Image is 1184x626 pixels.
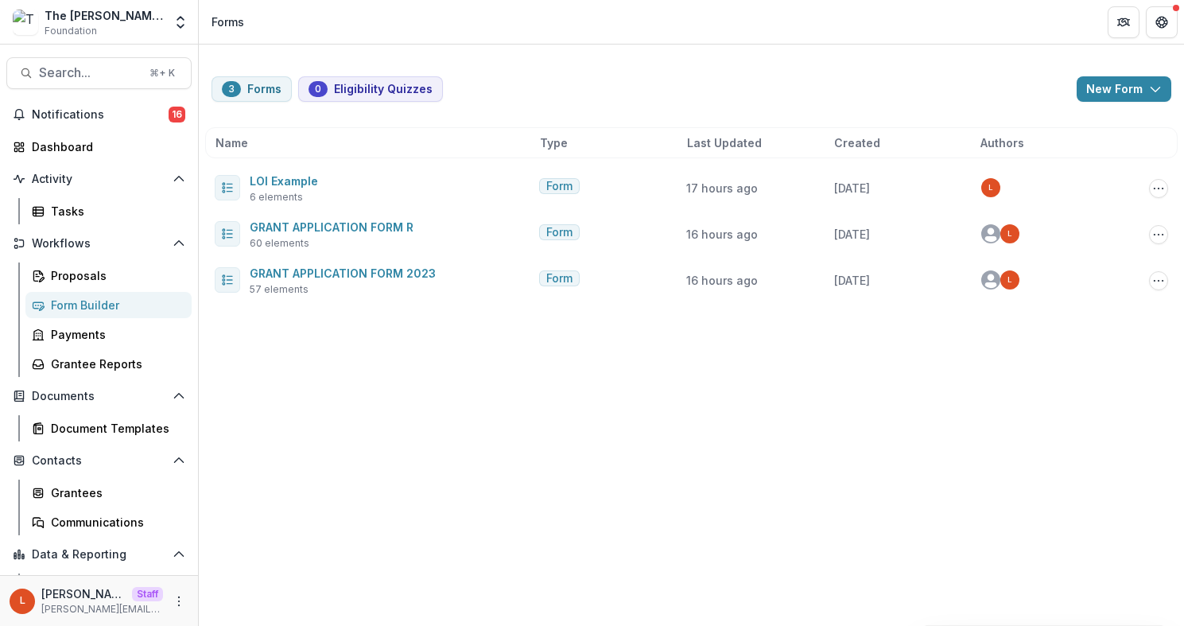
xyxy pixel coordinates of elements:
[6,383,192,409] button: Open Documents
[25,351,192,377] a: Grantee Reports
[39,65,140,80] span: Search...
[834,274,870,287] span: [DATE]
[228,84,235,95] span: 3
[1149,271,1168,290] button: Options
[146,64,178,82] div: ⌘ + K
[834,227,870,241] span: [DATE]
[834,181,870,195] span: [DATE]
[1146,6,1178,38] button: Get Help
[1149,179,1168,198] button: Options
[169,107,185,122] span: 16
[6,134,192,160] a: Dashboard
[32,138,179,155] div: Dashboard
[1108,6,1139,38] button: Partners
[250,236,309,251] span: 60 elements
[25,262,192,289] a: Proposals
[51,297,179,313] div: Form Builder
[25,292,192,318] a: Form Builder
[51,326,179,343] div: Payments
[540,134,568,151] span: Type
[25,198,192,224] a: Tasks
[212,14,244,30] div: Forms
[205,10,250,33] nav: breadcrumb
[6,542,192,567] button: Open Data & Reporting
[51,514,179,531] div: Communications
[250,190,303,204] span: 6 elements
[686,227,758,241] span: 16 hours ago
[32,108,169,122] span: Notifications
[686,181,758,195] span: 17 hours ago
[250,266,436,280] a: GRANT APPLICATION FORM 2023
[686,274,758,287] span: 16 hours ago
[32,237,166,251] span: Workflows
[25,415,192,441] a: Document Templates
[20,596,25,606] div: Lucy
[980,134,1024,151] span: Authors
[6,231,192,256] button: Open Workflows
[687,134,762,151] span: Last Updated
[25,480,192,506] a: Grantees
[41,602,163,616] p: [PERSON_NAME][EMAIL_ADDRESS][DOMAIN_NAME]
[132,587,163,601] p: Staff
[298,76,443,102] button: Eligibility Quizzes
[546,226,573,239] span: Form
[6,448,192,473] button: Open Contacts
[25,509,192,535] a: Communications
[169,6,192,38] button: Open entity switcher
[169,592,188,611] button: More
[6,166,192,192] button: Open Activity
[45,24,97,38] span: Foundation
[1007,230,1012,238] div: Lucy
[981,224,1000,243] svg: avatar
[45,7,163,24] div: The [PERSON_NAME] and [PERSON_NAME] Foundation Workflow Sandbox
[250,220,413,234] a: GRANT APPLICATION FORM R
[250,174,318,188] a: LOI Example
[51,420,179,437] div: Document Templates
[315,84,321,95] span: 0
[988,184,993,192] div: Lucy
[13,10,38,35] img: The Carol and James Collins Foundation Workflow Sandbox
[1007,276,1012,284] div: Lucy
[546,272,573,286] span: Form
[25,574,192,600] a: Dashboard
[250,282,309,297] span: 57 elements
[834,134,880,151] span: Created
[1149,225,1168,244] button: Options
[215,134,248,151] span: Name
[25,321,192,348] a: Payments
[32,390,166,403] span: Documents
[51,356,179,372] div: Grantee Reports
[32,454,166,468] span: Contacts
[32,548,166,562] span: Data & Reporting
[546,180,573,193] span: Form
[6,57,192,89] button: Search...
[6,102,192,127] button: Notifications16
[51,267,179,284] div: Proposals
[981,270,1000,290] svg: avatar
[32,173,166,186] span: Activity
[212,76,292,102] button: Forms
[51,484,179,501] div: Grantees
[51,203,179,220] div: Tasks
[41,585,126,602] p: [PERSON_NAME]
[1077,76,1171,102] button: New Form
